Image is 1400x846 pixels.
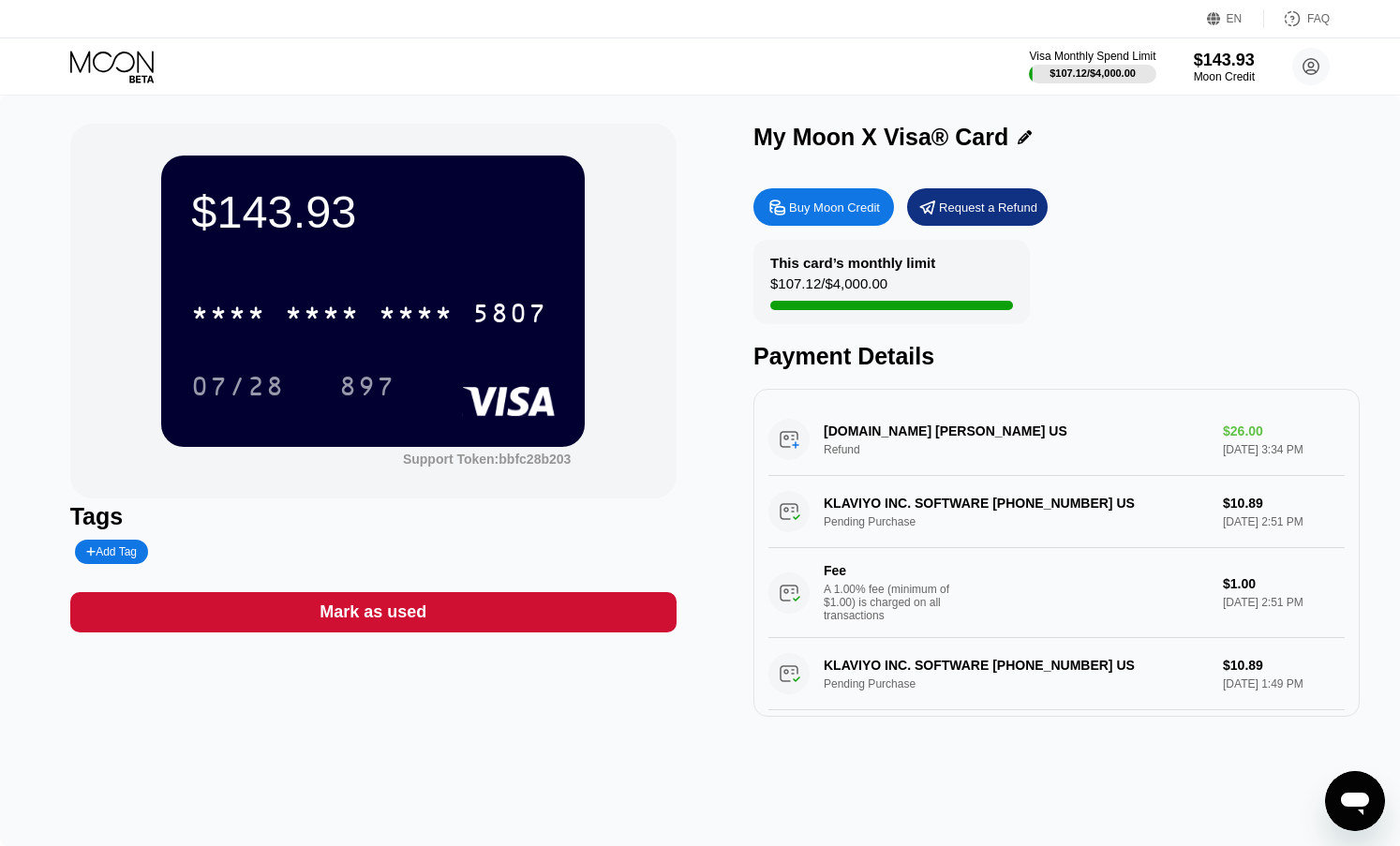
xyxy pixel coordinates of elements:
[1050,67,1136,79] div: $107.12 / $4,000.00
[472,301,547,331] div: 5807
[824,563,955,578] div: Fee
[403,452,571,467] div: Support Token: bbfc28b203
[70,503,677,530] div: Tags
[1307,12,1330,25] div: FAQ
[789,200,880,215] div: Buy Moon Credit
[75,540,148,564] div: Add Tag
[403,452,571,467] div: Support Token:bbfc28b203
[1207,9,1264,28] div: EN
[1223,576,1345,591] div: $1.00
[1194,51,1255,70] div: $143.93
[1029,50,1155,83] div: Visa Monthly Spend Limit$107.12/$4,000.00
[770,275,887,301] div: $107.12 / $4,000.00
[191,186,555,238] div: $143.93
[1223,596,1345,609] div: [DATE] 2:51 PM
[191,374,285,404] div: 07/28
[770,255,935,271] div: This card’s monthly limit
[339,374,395,404] div: 897
[1029,50,1155,63] div: Visa Monthly Spend Limit
[907,188,1048,226] div: Request a Refund
[753,343,1360,370] div: Payment Details
[939,200,1037,215] div: Request a Refund
[824,583,964,622] div: A 1.00% fee (minimum of $1.00) is charged on all transactions
[1194,70,1255,83] div: Moon Credit
[177,363,299,409] div: 07/28
[1194,51,1255,83] div: $143.93Moon Credit
[320,601,426,623] div: Mark as used
[1325,771,1385,831] iframe: 启动消息传送窗口的按钮
[753,124,1008,151] div: My Moon X Visa® Card
[325,363,410,409] div: 897
[1227,12,1243,25] div: EN
[768,710,1345,800] div: FeeA 1.00% fee (minimum of $1.00) is charged on all transactions$1.00[DATE] 1:49 PM
[1264,9,1330,28] div: FAQ
[768,548,1345,638] div: FeeA 1.00% fee (minimum of $1.00) is charged on all transactions$1.00[DATE] 2:51 PM
[86,545,137,558] div: Add Tag
[753,188,894,226] div: Buy Moon Credit
[70,592,677,632] div: Mark as used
